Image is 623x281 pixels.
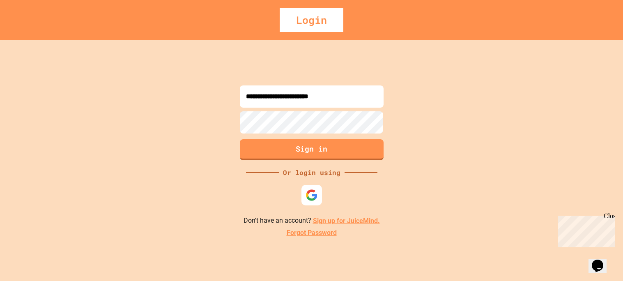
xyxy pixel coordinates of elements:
a: Forgot Password [287,228,337,238]
p: Don't have an account? [244,216,380,226]
iframe: chat widget [589,248,615,273]
div: Chat with us now!Close [3,3,57,52]
iframe: chat widget [555,212,615,247]
div: Or login using [279,168,345,177]
a: Sign up for JuiceMind. [313,217,380,225]
img: google-icon.svg [306,189,318,201]
button: Sign in [240,139,384,160]
div: Login [280,8,343,32]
